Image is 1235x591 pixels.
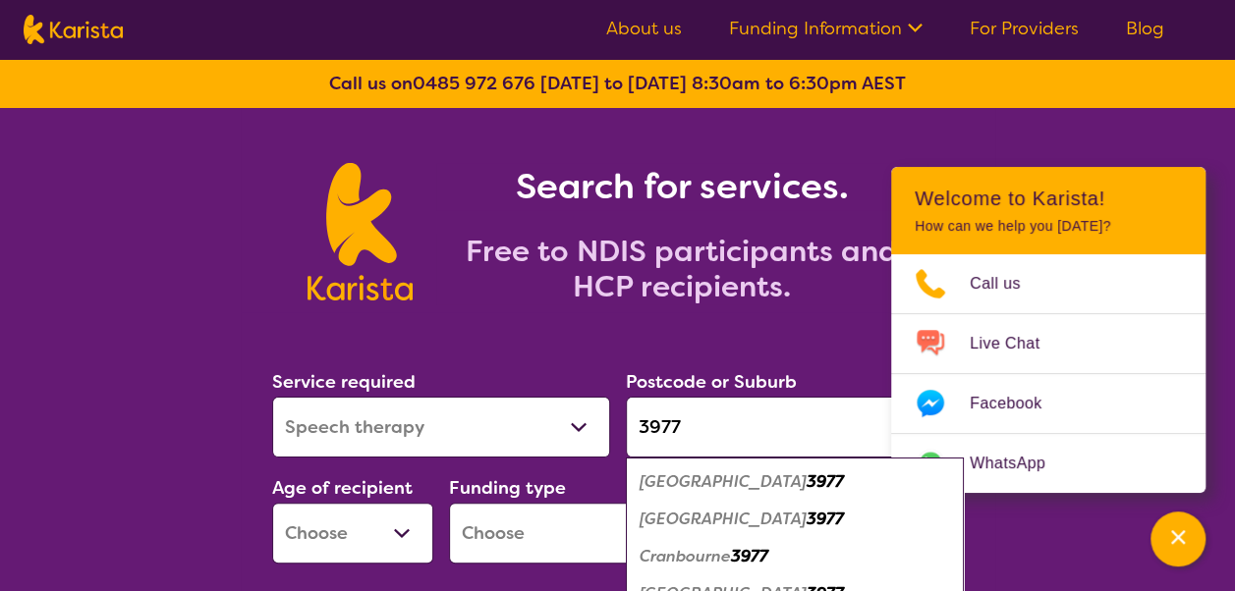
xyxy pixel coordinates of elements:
[970,269,1044,298] span: Call us
[970,329,1063,358] span: Live Chat
[626,370,797,394] label: Postcode or Suburb
[891,167,1206,493] div: Channel Menu
[970,389,1065,418] span: Facebook
[891,254,1206,493] ul: Choose channel
[807,471,844,492] em: 3977
[807,509,844,529] em: 3977
[413,72,535,95] a: 0485 972 676
[436,163,927,210] h1: Search for services.
[272,370,416,394] label: Service required
[915,218,1182,235] p: How can we help you [DATE]?
[636,501,954,538] div: Cannons Creek 3977
[970,449,1069,478] span: WhatsApp
[606,17,682,40] a: About us
[891,434,1206,493] a: Web link opens in a new tab.
[308,163,413,300] img: Karista logo
[1151,511,1206,566] button: Channel Menu
[636,538,954,575] div: Cranbourne 3977
[915,187,1182,210] h2: Welcome to Karista!
[640,546,731,566] em: Cranbourne
[970,17,1079,40] a: For Providers
[329,72,906,95] b: Call us on [DATE] to [DATE] 8:30am to 6:30pm AEST
[449,476,566,500] label: Funding type
[640,471,807,492] em: [GEOGRAPHIC_DATA]
[436,234,927,304] h2: Free to NDIS participants and HCP recipients.
[731,546,768,566] em: 3977
[1126,17,1164,40] a: Blog
[626,397,964,457] input: Type
[636,463,954,501] div: Botanic Ridge 3977
[24,15,123,44] img: Karista logo
[729,17,923,40] a: Funding Information
[640,509,807,529] em: [GEOGRAPHIC_DATA]
[272,476,413,500] label: Age of recipient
